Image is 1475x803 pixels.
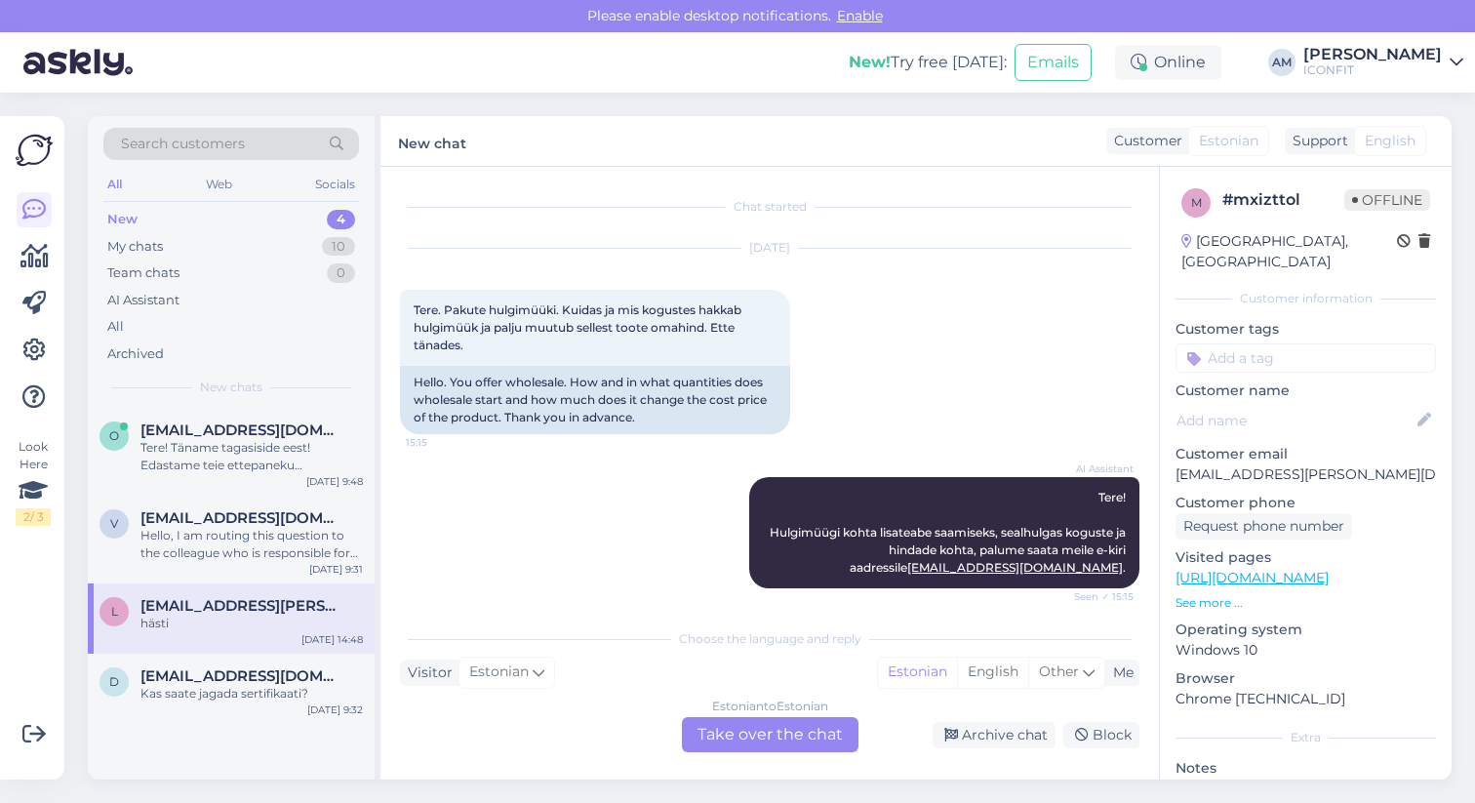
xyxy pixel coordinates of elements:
div: Try free [DATE]: [849,51,1007,74]
div: Estonian to Estonian [712,698,828,715]
span: 15:15 [406,435,479,450]
a: [PERSON_NAME]ICONFIT [1303,47,1463,78]
p: Notes [1176,758,1436,779]
span: m [1191,195,1202,210]
div: Online [1115,45,1221,80]
span: Estonian [1199,131,1258,151]
div: 10 [322,237,355,257]
a: [URL][DOMAIN_NAME] [1176,569,1329,586]
p: Windows 10 [1176,640,1436,661]
span: Enable [831,7,889,24]
span: Seen ✓ 15:15 [1060,589,1134,604]
span: AI Assistant [1060,462,1134,476]
div: Customer [1106,131,1182,151]
span: Estonian [469,662,529,683]
div: Archive chat [933,722,1056,748]
div: Web [202,172,236,197]
span: English [1365,131,1415,151]
div: Extra [1176,729,1436,746]
p: Browser [1176,668,1436,689]
b: New! [849,53,891,71]
span: Tere. Pakute hulgimüüki. Kuidas ja mis kogustes hakkab hulgimüük ja palju muutub sellest toote om... [414,302,744,352]
div: Socials [311,172,359,197]
span: Tere! Hulgimüügi kohta lisateabe saamiseks, sealhulgas koguste ja hindade kohta, palume saata mei... [770,490,1129,575]
div: [DATE] [400,239,1139,257]
label: New chat [398,128,466,154]
div: Support [1285,131,1348,151]
div: [DATE] 9:31 [309,562,363,577]
span: V [110,516,118,531]
div: Tere! Täname tagasiside eest! Edastame teie ettepaneku allahindluste tootepõhise kuvamise kohta o... [140,439,363,474]
div: Me [1105,662,1134,683]
div: Kas saate jagada sertifikaati? [140,685,363,703]
div: AM [1268,49,1296,76]
p: Visited pages [1176,547,1436,568]
div: Request phone number [1176,513,1352,540]
div: 0 [327,263,355,283]
p: Customer phone [1176,493,1436,513]
input: Add name [1176,410,1414,431]
div: Chat started [400,198,1139,216]
div: Take over the chat [682,717,858,752]
span: o [109,428,119,443]
p: Customer email [1176,444,1436,464]
p: Customer name [1176,381,1436,401]
div: New [107,210,138,229]
div: 2 / 3 [16,508,51,526]
div: Customer information [1176,290,1436,307]
span: Offline [1344,189,1430,211]
div: Block [1063,722,1139,748]
input: Add a tag [1176,343,1436,373]
div: My chats [107,237,163,257]
div: Visitor [400,662,453,683]
span: Vikskait@gmail.com [140,509,343,527]
p: [EMAIL_ADDRESS][PERSON_NAME][DOMAIN_NAME] [1176,464,1436,485]
div: Choose the language and reply [400,630,1139,648]
div: [DATE] 9:48 [306,474,363,489]
span: D [109,674,119,689]
div: Hello, I am routing this question to the colleague who is responsible for this topic. The reply m... [140,527,363,562]
button: Emails [1015,44,1092,81]
span: olar.teder@gmail.com [140,422,343,439]
span: Search customers [121,134,245,154]
div: All [107,317,124,337]
p: Chrome [TECHNICAL_ID] [1176,689,1436,709]
img: Askly Logo [16,132,53,169]
div: # mxizttol [1222,188,1344,212]
div: Archived [107,344,164,364]
p: Customer tags [1176,319,1436,340]
a: [EMAIL_ADDRESS][DOMAIN_NAME] [907,560,1123,575]
div: AI Assistant [107,291,179,310]
p: Operating system [1176,620,1436,640]
div: hästi [140,615,363,632]
div: English [957,658,1028,687]
div: [PERSON_NAME] [1303,47,1442,62]
span: New chats [200,379,262,396]
span: Dianaminin@hotmail.com [140,667,343,685]
div: ICONFIT [1303,62,1442,78]
div: Estonian [878,658,957,687]
p: See more ... [1176,594,1436,612]
span: ly.heinonen@mail.ee [140,597,343,615]
div: Team chats [107,263,179,283]
div: 4 [327,210,355,229]
span: Other [1039,662,1079,680]
span: l [111,604,118,619]
div: Look Here [16,438,51,526]
div: [GEOGRAPHIC_DATA], [GEOGRAPHIC_DATA] [1181,231,1397,272]
div: All [103,172,126,197]
div: [DATE] 9:32 [307,703,363,717]
div: Hello. You offer wholesale. How and in what quantities does wholesale start and how much does it ... [400,366,790,434]
div: [DATE] 14:48 [301,632,363,647]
